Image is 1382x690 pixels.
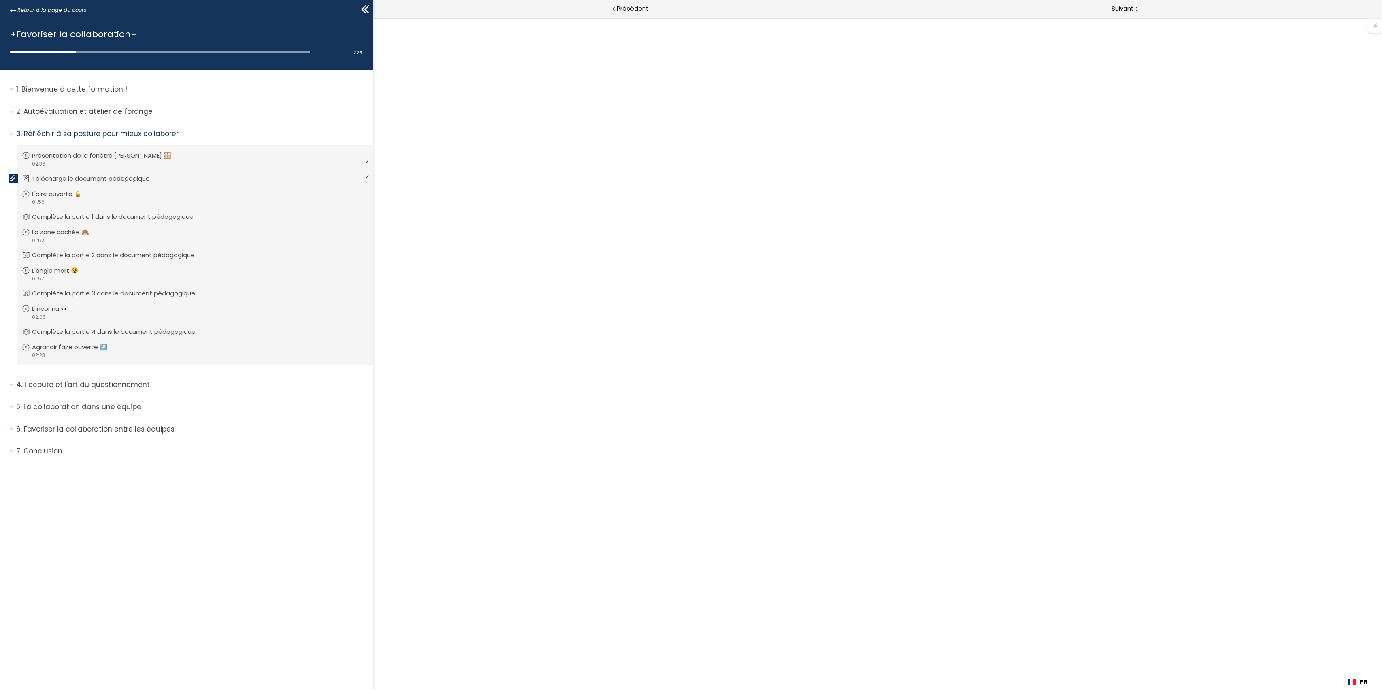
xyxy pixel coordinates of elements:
[32,190,94,199] p: L'aire ouverte 🔓
[32,199,45,206] span: 01:56
[32,160,45,168] span: 02:36
[16,402,367,412] p: La collaboration dans une équipe
[32,174,162,183] p: Télécharge le document pédagogique
[1112,4,1134,14] span: Suivant
[16,446,367,456] p: Conclusion
[32,151,183,160] p: Présentation de la fenêtre [PERSON_NAME] 🪟
[617,4,649,14] span: Précédent
[16,402,21,412] span: 5.
[16,380,22,390] span: 4.
[1348,679,1368,685] a: FR
[1342,674,1374,690] div: Language selected: Français
[10,6,87,15] a: Retour à la page du cours
[1342,674,1374,690] div: Language Switcher
[16,129,22,139] span: 3.
[16,107,21,117] span: 2.
[10,27,359,41] h1: +Favoriser la collaboration+
[353,50,363,56] span: 22 %
[16,424,22,434] span: 6.
[16,129,367,139] p: Réfléchir à sa posture pour mieux collaborer
[16,424,367,434] p: Favoriser la collaboration entre les équipes
[17,6,87,15] span: Retour à la page du cours
[16,380,367,390] p: L'écoute et l'art du questionnement
[1348,679,1356,685] img: Français flag
[16,84,19,94] span: 1.
[16,84,367,94] p: Bienvenue à cette formation !
[16,446,21,456] span: 7.
[16,107,367,117] p: Autoévaluation et atelier de l'orange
